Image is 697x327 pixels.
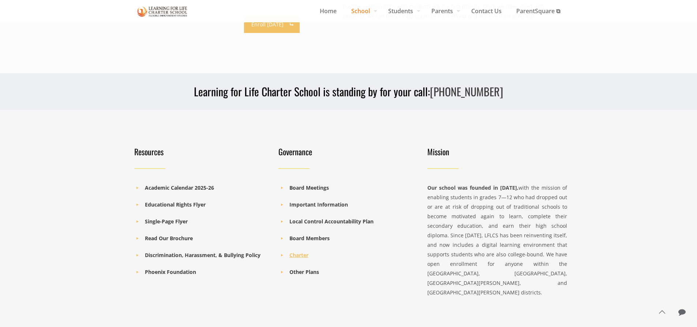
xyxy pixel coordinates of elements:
[424,5,464,16] span: Parents
[145,268,196,275] a: Phoenix Foundation
[289,218,374,225] a: Local Control Accountability Plan
[137,5,188,18] img: About
[509,5,567,16] span: ParentSquare ⧉
[145,218,188,225] a: Single-Page Flyer
[289,201,348,208] a: Important Information
[464,5,509,16] span: Contact Us
[654,304,670,320] a: Back to top icon
[130,84,567,99] h3: Learning for Life Charter School is standing by for your call:
[289,252,308,259] a: Charter
[427,146,567,157] h4: Mission
[430,83,503,100] a: [PHONE_NUMBER]
[427,183,567,297] div: with the mission of enabling students in grades 7—12 who had dropped out or are at risk of droppi...
[312,5,344,16] span: Home
[381,5,424,16] span: Students
[344,5,381,16] span: School
[145,235,193,242] a: Read Our Brochure
[145,184,214,191] a: Academic Calendar 2025-26
[278,146,414,157] h4: Governance
[289,268,319,275] a: Other Plans
[145,201,206,208] a: Educational Rights Flyer
[427,184,518,191] strong: Our school was founded in [DATE],
[289,235,330,242] a: Board Members
[289,184,329,191] a: Board Meetings
[145,252,261,259] a: Discrimination, Harassment, & Bullying Policy
[134,146,270,157] h4: Resources
[244,16,300,33] a: Enroll [DATE]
